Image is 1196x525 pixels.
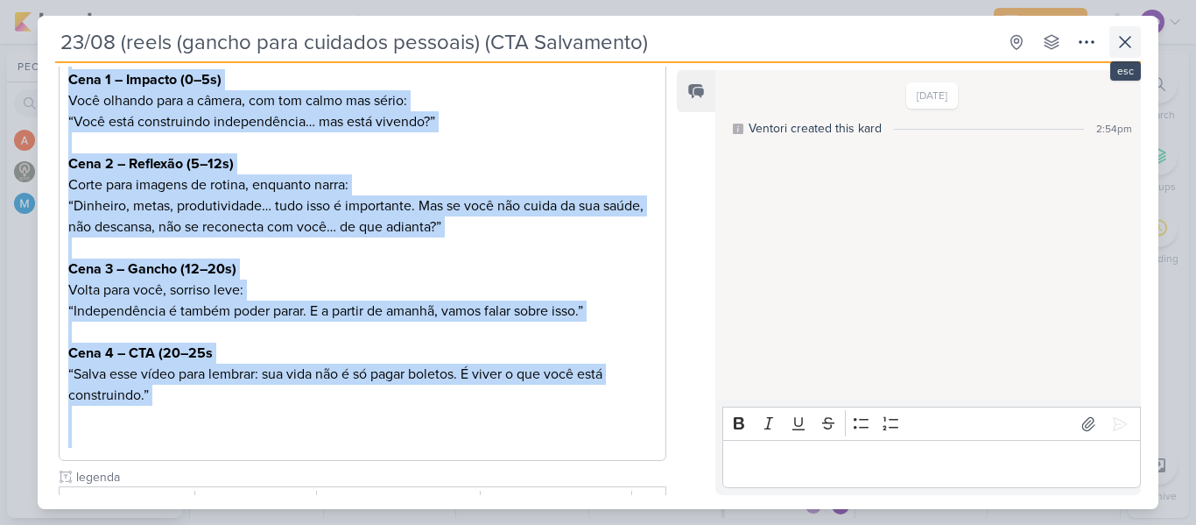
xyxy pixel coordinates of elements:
p: “Dinheiro, metas, produtividade… tudo isso é importante. Mas se você não cuida da sua saúde, não ... [68,195,657,238]
strong: Cena 1 – Impacto (0–5s) [68,71,222,89]
p: Corte para imagens de rotina, enquanto narra: [68,153,657,195]
p: “Independência é também poder parar. E a partir de amanhã, vamos falar sobre isso.” [68,301,657,322]
input: Untitled Kard [55,26,997,58]
div: esc [1110,61,1141,81]
div: Editor toolbar [59,486,666,521]
strong: Cena 4 – CTA (20–25s [68,344,213,362]
p: Volta para você, sorriso leve: [68,259,657,301]
strong: Cena 2 – Reflexão (5–12s) [68,155,234,173]
div: Ventori created this kard [749,119,882,138]
p: “Salva esse vídeo para lembrar: sua vida não é só pagar boletos. É viver o que você está construi... [68,364,657,406]
p: Você olhando para a câmera, com tom calmo mas sério: [68,69,657,111]
strong: Cena 3 – Gancho (12–20s) [68,260,236,278]
div: 2:54pm [1096,121,1132,137]
div: Editor editing area: main [722,440,1141,488]
div: Editor toolbar [722,407,1141,441]
p: “Você está construindo independência… mas está vivendo?” [68,111,657,132]
div: Editor editing area: main [59,14,666,462]
input: Untitled text [73,468,666,486]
